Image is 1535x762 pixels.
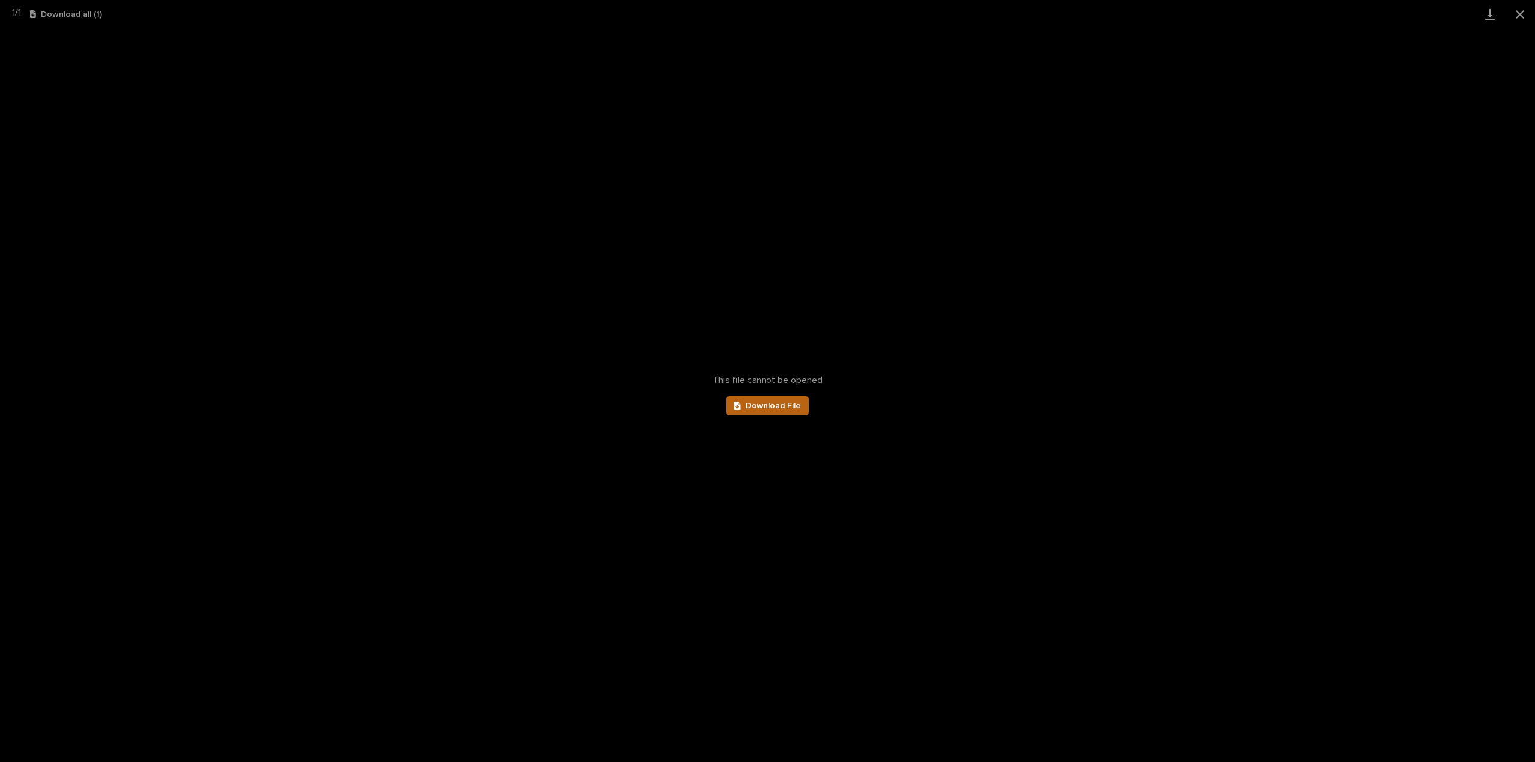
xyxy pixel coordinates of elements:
button: Download all (1) [30,10,102,19]
span: 1 [12,8,15,17]
span: 1 [18,8,21,17]
span: Download File [745,402,801,410]
a: Download File [726,396,809,415]
span: This file cannot be opened [712,375,823,386]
